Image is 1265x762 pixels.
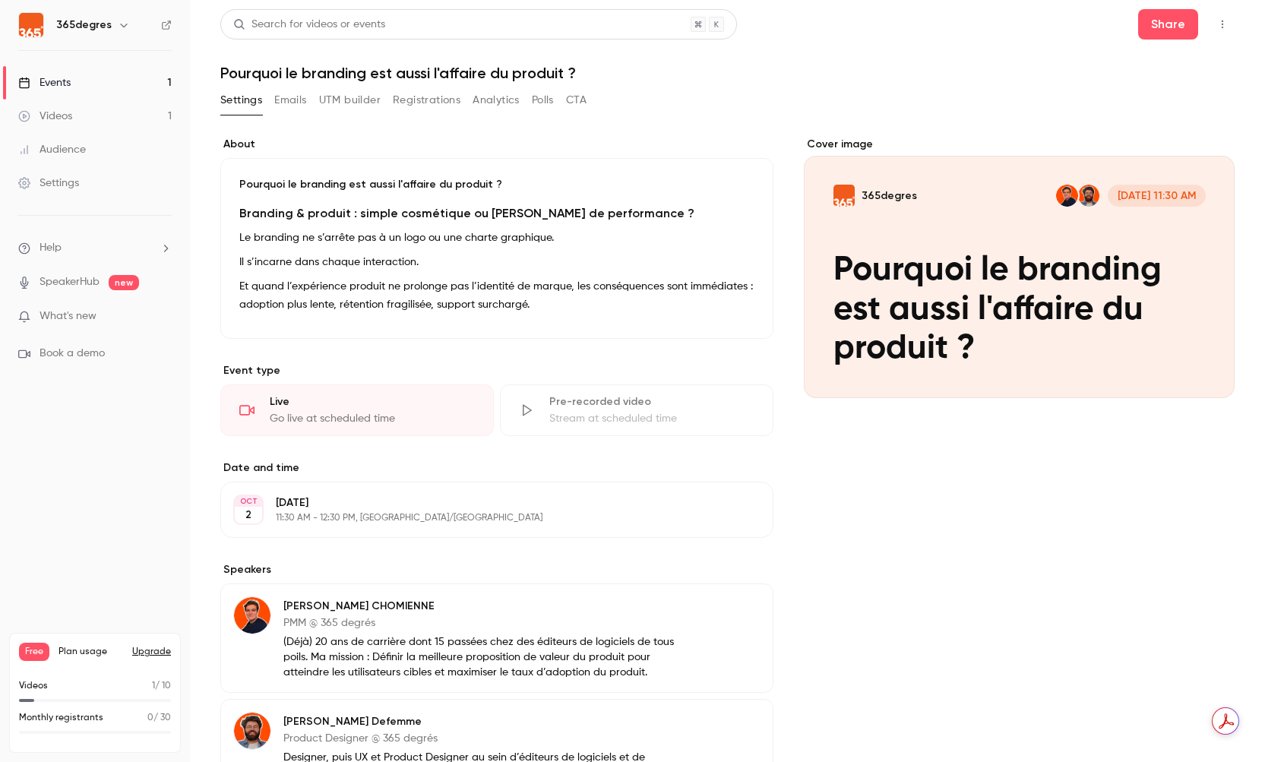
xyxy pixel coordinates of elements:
button: Analytics [473,88,520,112]
p: 11:30 AM - 12:30 PM, [GEOGRAPHIC_DATA]/[GEOGRAPHIC_DATA] [276,512,693,524]
p: [DATE] [276,495,693,511]
button: CTA [566,88,587,112]
div: Events [18,75,71,90]
h1: Pourquoi le branding est aussi l'affaire du produit ? [220,64,1235,82]
p: / 10 [152,679,171,693]
span: 1 [152,681,155,691]
label: About [220,137,773,152]
p: Videos [19,679,48,693]
div: Live [270,394,475,409]
h6: 365degres [56,17,112,33]
p: Monthly registrants [19,711,103,725]
a: SpeakerHub [40,274,100,290]
label: Cover image [804,137,1235,152]
p: Le branding ne s’arrête pas à un logo ou une charte graphique. [239,229,754,247]
span: What's new [40,308,96,324]
button: Emails [274,88,306,112]
div: Videos [18,109,72,124]
div: Go live at scheduled time [270,411,475,426]
section: Cover image [804,137,1235,398]
p: Et quand l’expérience produit ne prolonge pas l’identité de marque, les conséquences sont immédia... [239,277,754,314]
button: UTM builder [319,88,381,112]
p: [PERSON_NAME] CHOMIENNE [283,599,675,614]
span: 0 [147,713,153,722]
span: Plan usage [59,646,123,658]
div: Hélène CHOMIENNE[PERSON_NAME] CHOMIENNEPMM @ 365 degrés(Déjà) 20 ans de carrière dont 15 passées ... [220,583,773,693]
p: Il s’incarne dans chaque interaction. [239,253,754,271]
div: Pre-recorded videoStream at scheduled time [500,384,773,436]
label: Date and time [220,460,773,476]
button: Share [1138,9,1198,40]
img: Hélène CHOMIENNE [234,597,270,634]
button: Registrations [393,88,460,112]
span: Book a demo [40,346,105,362]
div: LiveGo live at scheduled time [220,384,494,436]
p: (Déjà) 20 ans de carrière dont 15 passées chez des éditeurs de logiciels de tous poils. Ma missio... [283,634,675,680]
strong: Branding & produit : simple cosmétique ou [PERSON_NAME] de performance ? [239,206,694,220]
p: [PERSON_NAME] Defemme [283,714,675,729]
div: OCT [235,496,262,507]
button: Settings [220,88,262,112]
span: Free [19,643,49,661]
p: PMM @ 365 degrés [283,615,675,631]
button: Polls [532,88,554,112]
span: Help [40,240,62,256]
label: Speakers [220,562,773,577]
p: Pourquoi le branding est aussi l'affaire du produit ? [239,177,754,192]
p: Event type [220,363,773,378]
div: Search for videos or events [233,17,385,33]
img: 365degres [19,13,43,37]
li: help-dropdown-opener [18,240,172,256]
img: Doriann Defemme [234,713,270,749]
button: Upgrade [132,646,171,658]
p: Product Designer @ 365 degrés [283,731,675,746]
div: Audience [18,142,86,157]
p: / 30 [147,711,171,725]
div: Settings [18,175,79,191]
div: Pre-recorded video [549,394,754,409]
div: Stream at scheduled time [549,411,754,426]
p: 2 [245,507,251,523]
span: new [109,275,139,290]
